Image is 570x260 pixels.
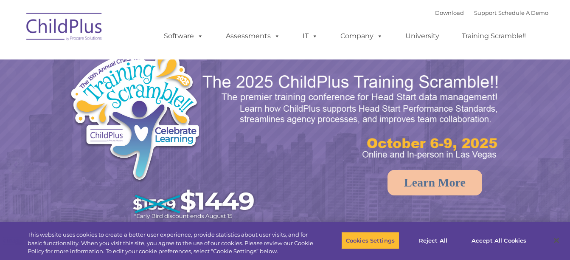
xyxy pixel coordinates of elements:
a: Company [332,28,391,45]
button: Close [547,231,566,250]
a: Learn More [387,170,482,195]
a: Training Scramble!! [453,28,534,45]
a: Download [435,9,464,16]
div: This website uses cookies to create a better user experience, provide statistics about user visit... [28,231,314,256]
font: | [435,9,548,16]
a: Schedule A Demo [498,9,548,16]
a: Support [474,9,497,16]
a: Software [155,28,212,45]
a: Assessments [217,28,289,45]
img: ChildPlus by Procare Solutions [22,7,107,49]
button: Accept All Cookies [467,232,531,249]
button: Reject All [407,232,460,249]
a: University [397,28,448,45]
button: Cookies Settings [341,232,399,249]
a: IT [294,28,326,45]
